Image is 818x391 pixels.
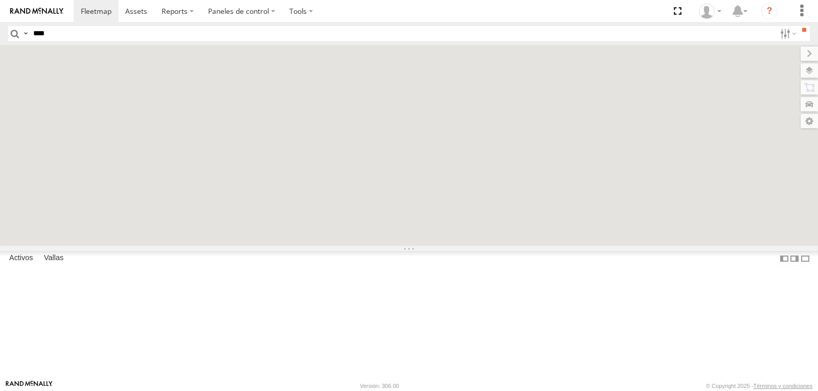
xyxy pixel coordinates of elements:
font: ? [766,6,772,16]
a: Términos y condiciones [753,383,812,389]
label: Tabla de resumen del muelle a la izquierda [779,251,789,266]
img: rand-logo.svg [10,8,63,15]
label: Configuración del mapa [801,114,818,128]
font: Activos [9,254,33,262]
label: Activos [4,251,38,266]
div: Daniel Lupio [695,4,725,19]
label: Consulta de búsqueda [21,26,30,41]
label: Ocultar tabla de resumen [800,251,810,266]
a: Visita nuestro sitio web [6,381,53,391]
font: © Copyright 2025 - [706,383,754,389]
font: Versión: 306.00 [360,383,399,389]
font: Vallas [44,254,63,262]
label: Tabla de resumen del muelle a la derecha [789,251,800,266]
font: Paneles de control [208,6,269,16]
label: Vallas [39,251,69,266]
label: Opciones de filtro de búsqueda [776,26,798,41]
